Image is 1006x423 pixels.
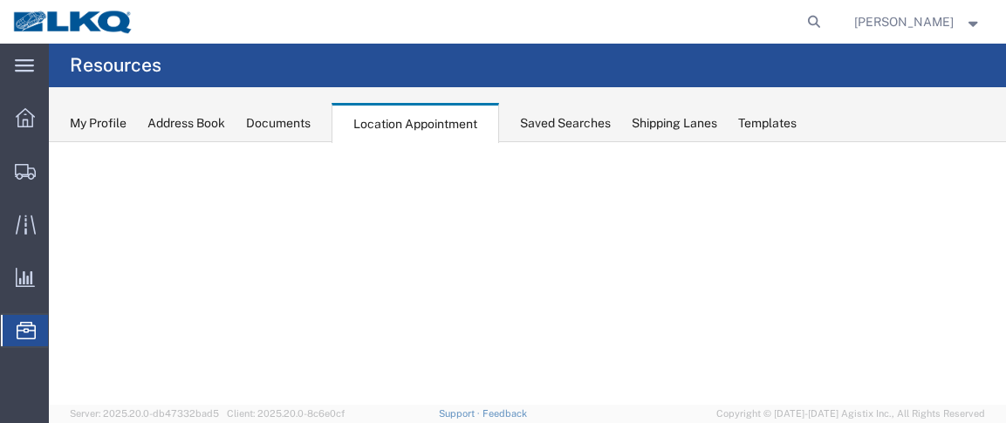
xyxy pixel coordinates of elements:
div: Saved Searches [520,114,611,133]
div: My Profile [70,114,127,133]
span: Client: 2025.20.0-8c6e0cf [227,408,345,419]
div: Shipping Lanes [632,114,717,133]
span: Krisann Metzger [854,12,954,31]
h4: Resources [70,44,161,87]
div: Address Book [147,114,225,133]
span: Server: 2025.20.0-db47332bad5 [70,408,219,419]
span: Copyright © [DATE]-[DATE] Agistix Inc., All Rights Reserved [716,406,985,421]
div: Location Appointment [332,103,499,143]
a: Support [439,408,482,419]
div: Templates [738,114,797,133]
img: logo [12,9,134,35]
iframe: FS Legacy Container [49,142,1006,405]
div: Documents [246,114,311,133]
button: [PERSON_NAME] [853,11,982,32]
a: Feedback [482,408,527,419]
